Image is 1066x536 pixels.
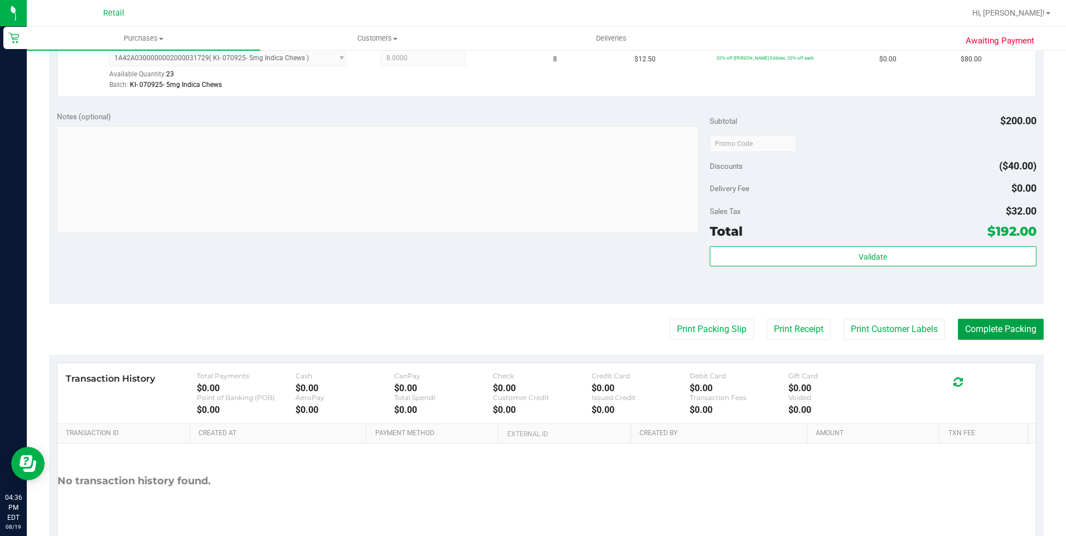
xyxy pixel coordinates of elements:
[670,319,754,340] button: Print Packing Slip
[130,81,222,89] span: KI- 070925- 5mg Indica Chews
[767,319,831,340] button: Print Receipt
[553,54,557,65] span: 8
[197,372,295,380] div: Total Payments
[710,156,743,176] span: Discounts
[690,383,788,393] div: $0.00
[972,8,1045,17] span: Hi, [PERSON_NAME]!
[816,429,935,438] a: Amount
[27,27,260,50] a: Purchases
[966,35,1034,47] span: Awaiting Payment
[859,252,887,261] span: Validate
[581,33,642,43] span: Deliveries
[710,207,741,216] span: Sales Tax
[109,81,128,89] span: Batch:
[639,429,803,438] a: Created By
[295,405,394,415] div: $0.00
[592,393,690,402] div: Issued Credit
[690,405,788,415] div: $0.00
[493,405,592,415] div: $0.00
[788,393,887,402] div: Voided
[987,223,1036,239] span: $192.00
[8,32,20,43] inline-svg: Retail
[493,383,592,393] div: $0.00
[690,393,788,402] div: Transaction Fees
[375,429,495,438] a: Payment Method
[592,383,690,393] div: $0.00
[27,33,260,43] span: Purchases
[690,372,788,380] div: Debit Card
[1011,182,1036,194] span: $0.00
[710,116,737,125] span: Subtotal
[166,70,174,78] span: 23
[592,372,690,380] div: Credit Card
[103,8,124,18] span: Retail
[498,424,630,444] th: External ID
[109,66,359,88] div: Available Quantity:
[844,319,945,340] button: Print Customer Labels
[394,383,493,393] div: $0.00
[394,372,493,380] div: CanPay
[11,447,45,480] iframe: Resource center
[198,429,362,438] a: Created At
[634,54,656,65] span: $12.50
[710,184,749,193] span: Delivery Fee
[261,33,493,43] span: Customers
[493,393,592,402] div: Customer Credit
[879,54,897,65] span: $0.00
[788,372,887,380] div: Gift Card
[394,405,493,415] div: $0.00
[295,372,394,380] div: Cash
[260,27,494,50] a: Customers
[999,160,1036,172] span: ($40.00)
[948,429,1024,438] a: Txn Fee
[716,55,813,61] span: 20% off [PERSON_NAME] Edibles: 20% off each
[958,319,1044,340] button: Complete Packing
[710,223,743,239] span: Total
[788,405,887,415] div: $0.00
[66,429,186,438] a: Transaction ID
[592,405,690,415] div: $0.00
[1000,115,1036,126] span: $200.00
[493,372,592,380] div: Check
[57,112,111,121] span: Notes (optional)
[394,393,493,402] div: Total Spendr
[197,393,295,402] div: Point of Banking (POB)
[495,27,728,50] a: Deliveries
[710,246,1036,266] button: Validate
[5,523,22,531] p: 08/19
[961,54,982,65] span: $80.00
[295,383,394,393] div: $0.00
[1006,205,1036,217] span: $32.00
[295,393,394,402] div: AeroPay
[57,444,211,519] div: No transaction history found.
[197,383,295,393] div: $0.00
[5,493,22,523] p: 04:36 PM EDT
[197,405,295,415] div: $0.00
[710,135,796,152] input: Promo Code
[788,383,887,393] div: $0.00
